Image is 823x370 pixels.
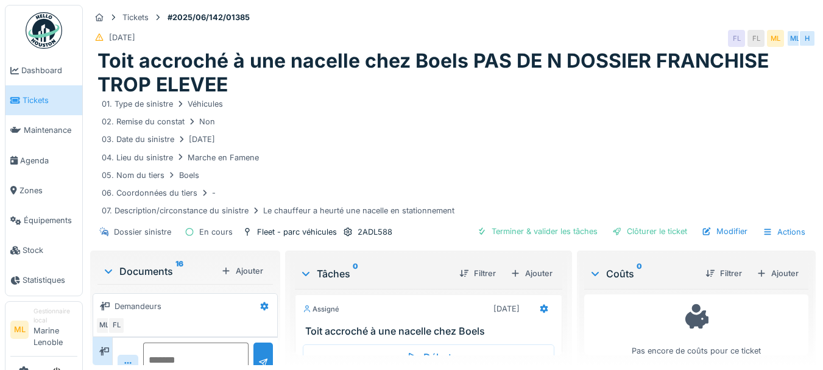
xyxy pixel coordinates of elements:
div: ML [786,30,804,47]
div: Tâches [300,266,450,281]
strong: #2025/06/142/01385 [163,12,255,23]
div: Coûts [589,266,696,281]
a: Agenda [5,146,82,176]
div: ML [767,30,784,47]
div: 07. Description/circonstance du sinistre Le chauffeur a heurté une nacelle en stationnement [102,205,454,216]
div: Dossier sinistre [114,226,171,238]
div: 04. Lieu du sinistre Marche en Famene [102,152,259,163]
span: Statistiques [23,274,77,286]
sup: 0 [637,266,642,281]
div: 05. Nom du tiers Boels [102,169,199,181]
div: ML [96,317,113,334]
li: ML [10,321,29,339]
div: Filtrer [701,265,747,282]
span: Dashboard [21,65,77,76]
div: Demandeurs [115,301,161,312]
div: 02. Remise du constat Non [102,116,215,127]
div: Actions [757,223,811,241]
div: Clôturer le ticket [607,223,692,240]
a: Dashboard [5,55,82,85]
span: Maintenance [24,124,77,136]
div: 2ADL588 [358,226,392,238]
div: Modifier [697,223,752,240]
li: Marine Lenoble [34,307,77,354]
div: Tickets [122,12,149,23]
div: Ajouter [506,265,557,282]
div: FL [108,317,125,334]
span: Équipements [24,215,77,226]
div: Fleet - parc véhicules [257,226,337,238]
div: Pas encore de coûts pour ce ticket [592,300,800,357]
span: Stock [23,244,77,256]
div: FL [728,30,745,47]
div: Documents [102,264,216,279]
div: H [799,30,816,47]
a: Équipements [5,205,82,235]
div: Terminer & valider les tâches [472,223,602,240]
sup: 0 [353,266,358,281]
div: [DATE] [109,32,135,43]
img: Badge_color-CXgf-gQk.svg [26,12,62,49]
div: Filtrer [454,265,501,282]
span: Zones [19,185,77,196]
div: Gestionnaire local [34,307,77,326]
div: Ajouter [216,263,268,279]
a: Statistiques [5,265,82,295]
h3: Toit accroché à une nacelle chez Boels [305,326,557,337]
a: Tickets [5,85,82,115]
a: Zones [5,176,82,205]
div: [DATE] [493,303,520,315]
a: ML Gestionnaire localMarine Lenoble [10,307,77,357]
div: Assigné [303,304,339,315]
a: Maintenance [5,115,82,145]
h1: Toit accroché à une nacelle chez Boels PAS DE N DOSSIER FRANCHISE TROP ELEVEE [97,49,808,96]
div: Début [303,344,555,370]
span: Tickets [23,94,77,106]
a: Stock [5,235,82,265]
div: En cours [199,226,233,238]
span: Agenda [20,155,77,166]
sup: 16 [175,264,183,279]
div: 01. Type de sinistre Véhicules [102,98,223,110]
div: 03. Date du sinistre [DATE] [102,133,215,145]
div: 06. Coordonnées du tiers - [102,187,216,199]
div: Ajouter [752,265,804,282]
div: FL [747,30,765,47]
